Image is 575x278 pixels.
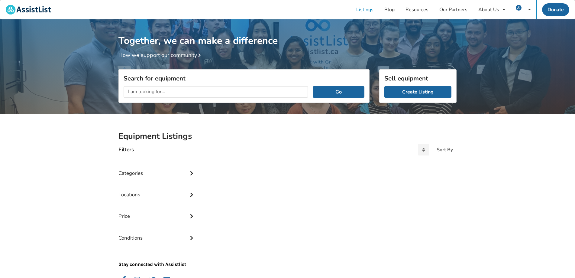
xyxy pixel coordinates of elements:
[124,74,364,82] h3: Search for equipment
[118,223,196,244] div: Conditions
[478,7,499,12] div: About Us
[542,3,569,16] a: Donate
[379,0,400,19] a: Blog
[118,244,196,268] p: Stay connected with Assistlist
[118,51,203,59] a: How we support our community
[118,179,196,201] div: Locations
[118,131,457,142] h2: Equipment Listings
[118,146,134,153] h4: Filters
[434,0,473,19] a: Our Partners
[118,19,457,47] h1: Together, we can make a difference
[384,74,451,82] h3: Sell equipment
[313,86,364,98] button: Go
[124,86,308,98] input: I am looking for...
[384,86,451,98] a: Create Listing
[351,0,379,19] a: Listings
[437,147,453,152] div: Sort By
[118,201,196,222] div: Price
[400,0,434,19] a: Resources
[6,5,51,15] img: assistlist-logo
[118,158,196,179] div: Categories
[516,5,522,11] img: user icon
